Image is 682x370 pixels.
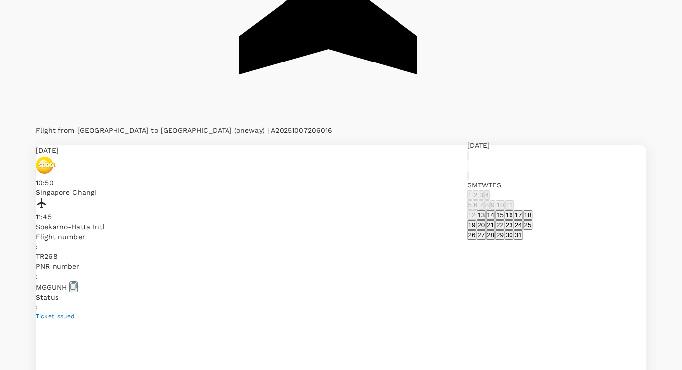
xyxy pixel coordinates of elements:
[486,230,495,240] button: 28
[472,181,478,189] span: Monday
[271,126,332,134] span: A20251007206016
[496,200,505,210] button: 10
[478,190,484,200] button: 3
[495,210,505,220] button: 15
[484,200,490,210] button: 8
[36,251,646,261] p: TR 268
[467,210,477,220] button: 12
[467,151,469,160] button: calendar view is open, switch to year view
[467,140,533,150] div: [DATE]
[505,210,514,220] button: 16
[467,220,477,230] button: 19
[486,220,495,230] button: 21
[523,210,532,220] button: 18
[482,181,488,189] span: Wednesday
[505,230,514,240] button: 30
[36,212,646,222] p: 11:45
[497,181,501,189] span: Saturday
[486,210,495,220] button: 14
[514,210,523,220] button: 17
[36,271,646,281] p: :
[467,200,473,210] button: 5
[488,181,492,189] span: Thursday
[267,126,269,134] span: |
[495,230,505,240] button: 29
[478,181,482,189] span: Tuesday
[478,200,484,210] button: 7
[36,313,75,320] span: Ticket issued
[36,178,646,187] p: 10:50
[36,292,646,302] p: Status
[36,302,646,312] p: :
[476,220,486,230] button: 20
[514,230,523,240] button: 31
[36,242,646,251] p: :
[36,145,646,155] p: [DATE]
[467,190,473,200] button: 1
[476,210,486,220] button: 13
[492,181,497,189] span: Friday
[36,187,646,197] p: Singapore Changi
[514,220,523,230] button: 24
[467,171,469,180] button: Next month
[495,220,505,230] button: 22
[36,125,646,135] p: Flight from [GEOGRAPHIC_DATA] to [GEOGRAPHIC_DATA] (oneway)
[467,161,469,170] button: Previous month
[467,230,477,240] button: 26
[505,220,514,230] button: 23
[36,222,646,232] p: Soekarno-Hatta Intl
[523,220,532,230] button: 25
[36,281,646,292] p: MGGUNH
[473,200,478,210] button: 6
[505,200,514,210] button: 11
[490,200,495,210] button: 9
[467,181,472,189] span: Sunday
[36,232,646,242] p: Flight number
[36,261,646,271] p: PNR number
[473,190,478,200] button: 2
[484,190,490,200] button: 4
[476,230,486,240] button: 27
[36,155,56,175] img: Scoot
